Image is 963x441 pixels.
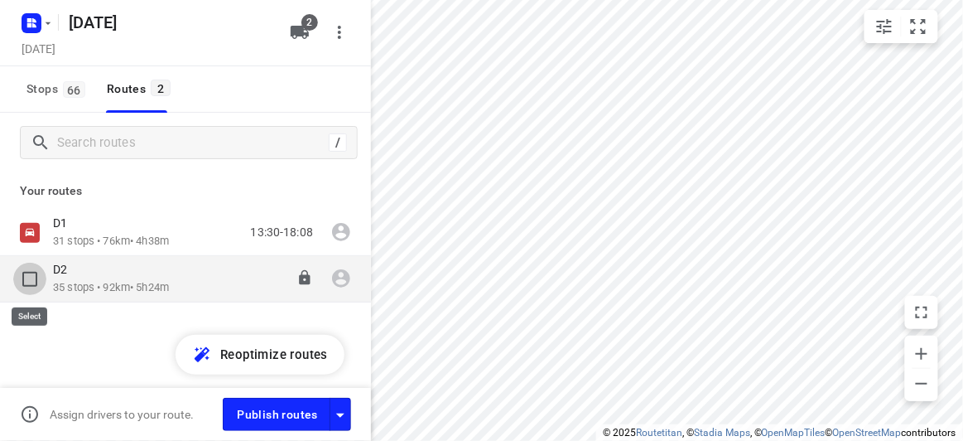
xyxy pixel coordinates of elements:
[26,79,90,99] span: Stops
[151,80,171,96] span: 2
[301,14,318,31] span: 2
[20,182,351,200] p: Your routes
[53,216,77,230] p: D1
[325,216,358,249] span: Assign driver
[636,427,682,439] a: Routetitan
[107,79,176,99] div: Routes
[57,130,329,156] input: Search routes
[330,404,350,424] div: Driver app settings
[296,269,313,288] button: Lock route
[176,335,344,375] button: Reoptimize routes
[329,133,347,152] div: /
[833,427,902,439] a: OpenStreetMap
[53,234,169,250] p: 31 stops • 76km • 4h38m
[220,344,328,366] span: Reoptimize routes
[283,16,316,49] button: 2
[694,427,750,439] a: Stadia Maps
[325,262,358,295] span: Assign driver
[223,398,330,430] button: Publish routes
[53,262,77,277] p: D2
[762,427,826,439] a: OpenMapTiles
[62,9,277,36] h5: Rename
[868,10,901,43] button: Map settings
[53,280,169,296] p: 35 stops • 92km • 5h24m
[15,39,62,58] h5: [DATE]
[323,16,356,49] button: More
[864,10,938,43] div: small contained button group
[603,427,956,439] li: © 2025 , © , © © contributors
[251,224,313,241] p: 13:30-18:08
[63,81,85,98] span: 66
[902,10,935,43] button: Fit zoom
[237,405,318,425] span: Publish routes
[50,408,194,421] p: Assign drivers to your route.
